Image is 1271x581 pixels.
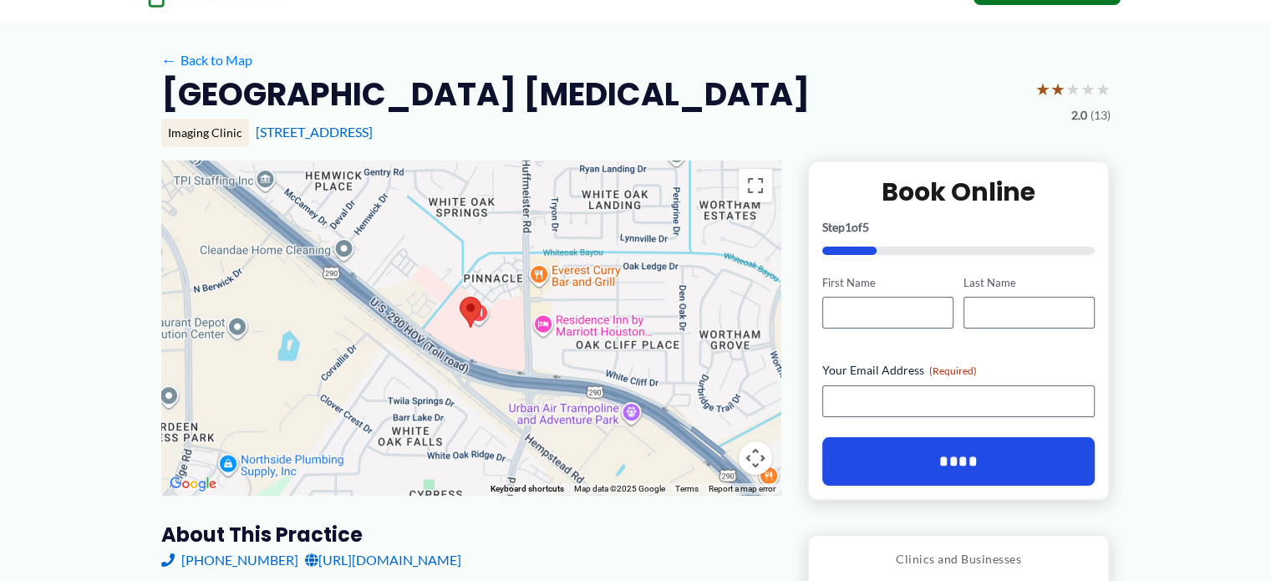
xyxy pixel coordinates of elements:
div: Imaging Clinic [161,119,249,147]
p: Step of [822,222,1096,233]
a: Report a map error [709,484,775,493]
span: ★ [1050,74,1065,104]
a: ←Back to Map [161,48,252,73]
span: ★ [1096,74,1111,104]
a: [PHONE_NUMBER] [161,548,298,573]
h2: [GEOGRAPHIC_DATA] [MEDICAL_DATA] [161,74,810,115]
a: Terms (opens in new tab) [675,484,699,493]
h3: About this practice [161,522,780,548]
span: (Required) [929,364,977,377]
a: [URL][DOMAIN_NAME] [305,548,461,573]
a: [STREET_ADDRESS] [256,124,373,140]
a: Open this area in Google Maps (opens a new window) [165,473,221,495]
span: ★ [1065,74,1080,104]
span: 5 [862,220,869,234]
label: First Name [822,275,953,291]
img: Google [165,473,221,495]
h2: Book Online [822,176,1096,208]
label: Last Name [963,275,1095,291]
p: Clinics and Businesses [821,548,1096,570]
label: Your Email Address [822,362,1096,379]
span: 2.0 [1071,104,1087,126]
button: Toggle fullscreen view [739,169,772,202]
button: Map camera controls [739,441,772,475]
span: ← [161,52,177,68]
span: ★ [1035,74,1050,104]
button: Keyboard shortcuts [491,483,564,495]
span: ★ [1080,74,1096,104]
span: 1 [845,220,852,234]
span: (13) [1091,104,1111,126]
span: Map data ©2025 Google [574,484,665,493]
